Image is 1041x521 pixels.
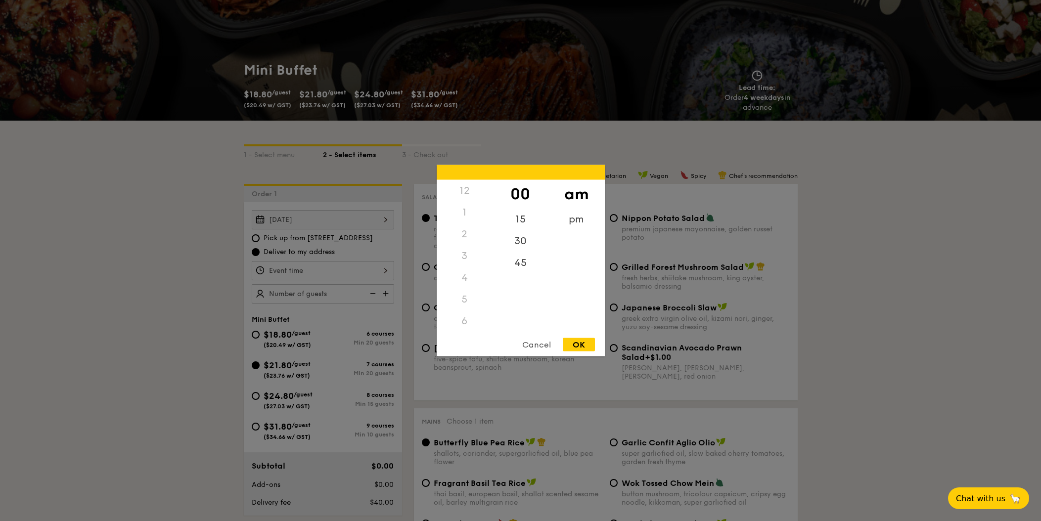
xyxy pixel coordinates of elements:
[548,180,604,209] div: am
[437,289,493,310] div: 5
[548,209,604,230] div: pm
[1009,493,1021,504] span: 🦙
[948,487,1029,509] button: Chat with us🦙
[493,230,548,252] div: 30
[512,338,561,351] div: Cancel
[437,223,493,245] div: 2
[563,338,595,351] div: OK
[437,310,493,332] div: 6
[493,209,548,230] div: 15
[493,180,548,209] div: 00
[437,180,493,202] div: 12
[437,267,493,289] div: 4
[956,494,1005,503] span: Chat with us
[437,202,493,223] div: 1
[437,245,493,267] div: 3
[493,252,548,274] div: 45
